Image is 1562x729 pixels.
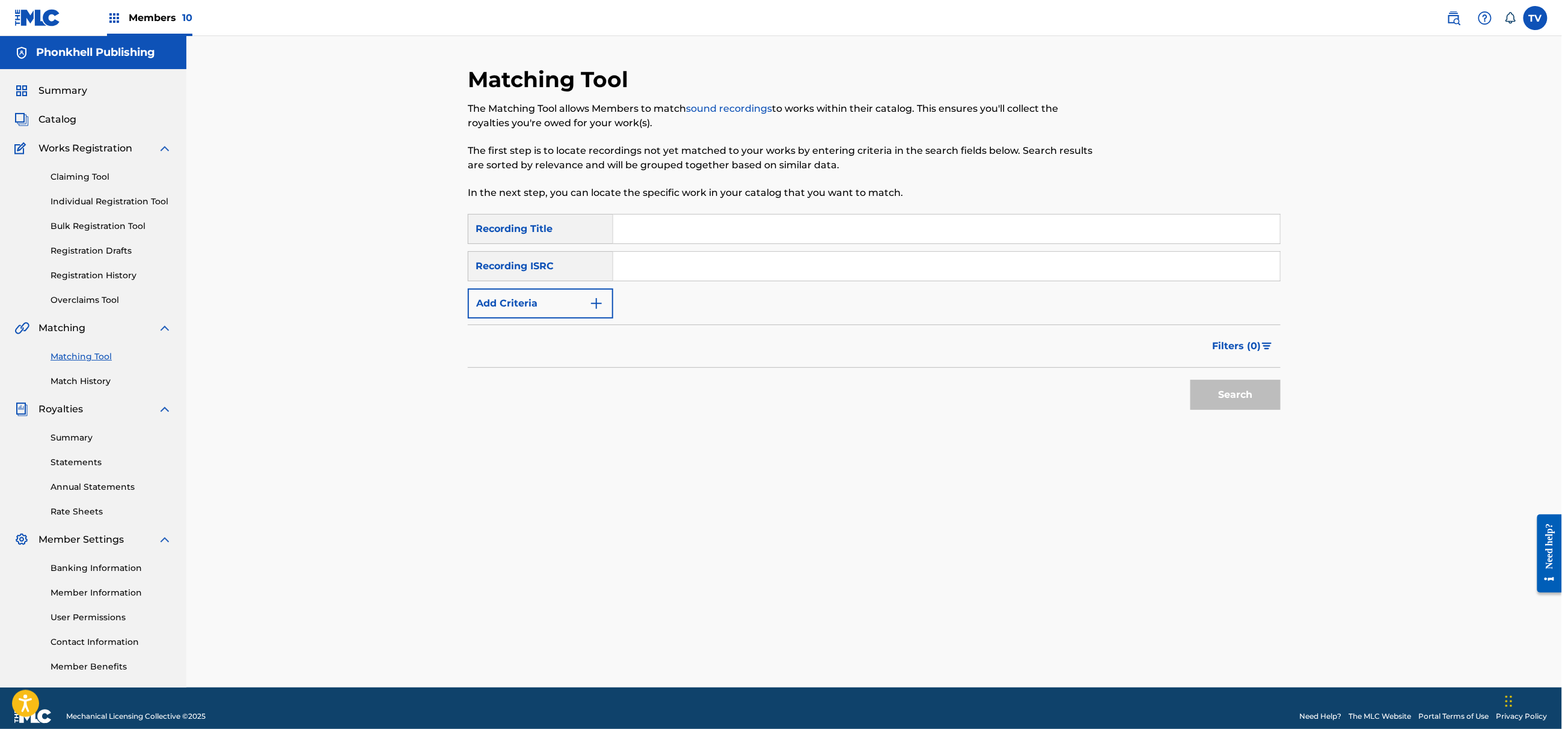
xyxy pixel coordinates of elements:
[468,66,634,93] h2: Matching Tool
[51,562,172,575] a: Banking Information
[1478,11,1492,25] img: help
[38,84,87,98] span: Summary
[1473,6,1497,30] div: Help
[14,402,29,416] img: Royalties
[468,288,613,319] button: Add Criteria
[14,84,29,98] img: Summary
[14,141,30,156] img: Works Registration
[158,321,172,335] img: expand
[51,611,172,624] a: User Permissions
[51,587,172,599] a: Member Information
[468,102,1094,130] p: The Matching Tool allows Members to match to works within their catalog. This ensures you'll coll...
[107,11,121,25] img: Top Rightsholders
[14,112,29,127] img: Catalog
[51,350,172,363] a: Matching Tool
[468,186,1094,200] p: In the next step, you can locate the specific work in your catalog that you want to match.
[51,269,172,282] a: Registration History
[51,636,172,648] a: Contact Information
[1504,12,1516,24] div: Notifications
[51,505,172,518] a: Rate Sheets
[51,481,172,493] a: Annual Statements
[51,375,172,388] a: Match History
[66,711,206,722] span: Mechanical Licensing Collective © 2025
[14,84,87,98] a: SummarySummary
[1528,505,1562,602] iframe: Resource Center
[38,402,83,416] span: Royalties
[129,11,192,25] span: Members
[38,112,76,127] span: Catalog
[1213,339,1261,353] span: Filters ( 0 )
[1205,331,1281,361] button: Filters (0)
[468,214,1281,416] form: Search Form
[158,141,172,156] img: expand
[51,456,172,469] a: Statements
[1262,343,1272,350] img: filter
[158,532,172,547] img: expand
[1496,711,1548,722] a: Privacy Policy
[51,245,172,257] a: Registration Drafts
[51,294,172,307] a: Overclaims Tool
[36,46,155,59] h5: Phonkhell Publishing
[14,532,29,547] img: Member Settings
[51,220,172,233] a: Bulk Registration Tool
[51,432,172,444] a: Summary
[51,171,172,183] a: Claiming Tool
[1502,671,1562,729] div: Chat-Widget
[1447,11,1461,25] img: search
[1524,6,1548,30] div: User Menu
[1442,6,1466,30] a: Public Search
[1300,711,1342,722] a: Need Help?
[1419,711,1489,722] a: Portal Terms of Use
[38,321,85,335] span: Matching
[1502,671,1562,729] iframe: Chat Widget
[51,660,172,673] a: Member Benefits
[38,532,124,547] span: Member Settings
[51,195,172,208] a: Individual Registration Tool
[1349,711,1412,722] a: The MLC Website
[14,709,52,724] img: logo
[14,46,29,60] img: Accounts
[468,144,1094,172] p: The first step is to locate recordings not yet matched to your works by entering criteria in the ...
[686,103,772,114] a: sound recordings
[158,402,172,416] img: expand
[38,141,132,156] span: Works Registration
[182,12,192,23] span: 10
[14,321,29,335] img: Matching
[589,296,604,311] img: 9d2ae6d4665cec9f34b9.svg
[14,9,61,26] img: MLC Logo
[1505,683,1513,719] div: Ziehen
[14,112,76,127] a: CatalogCatalog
